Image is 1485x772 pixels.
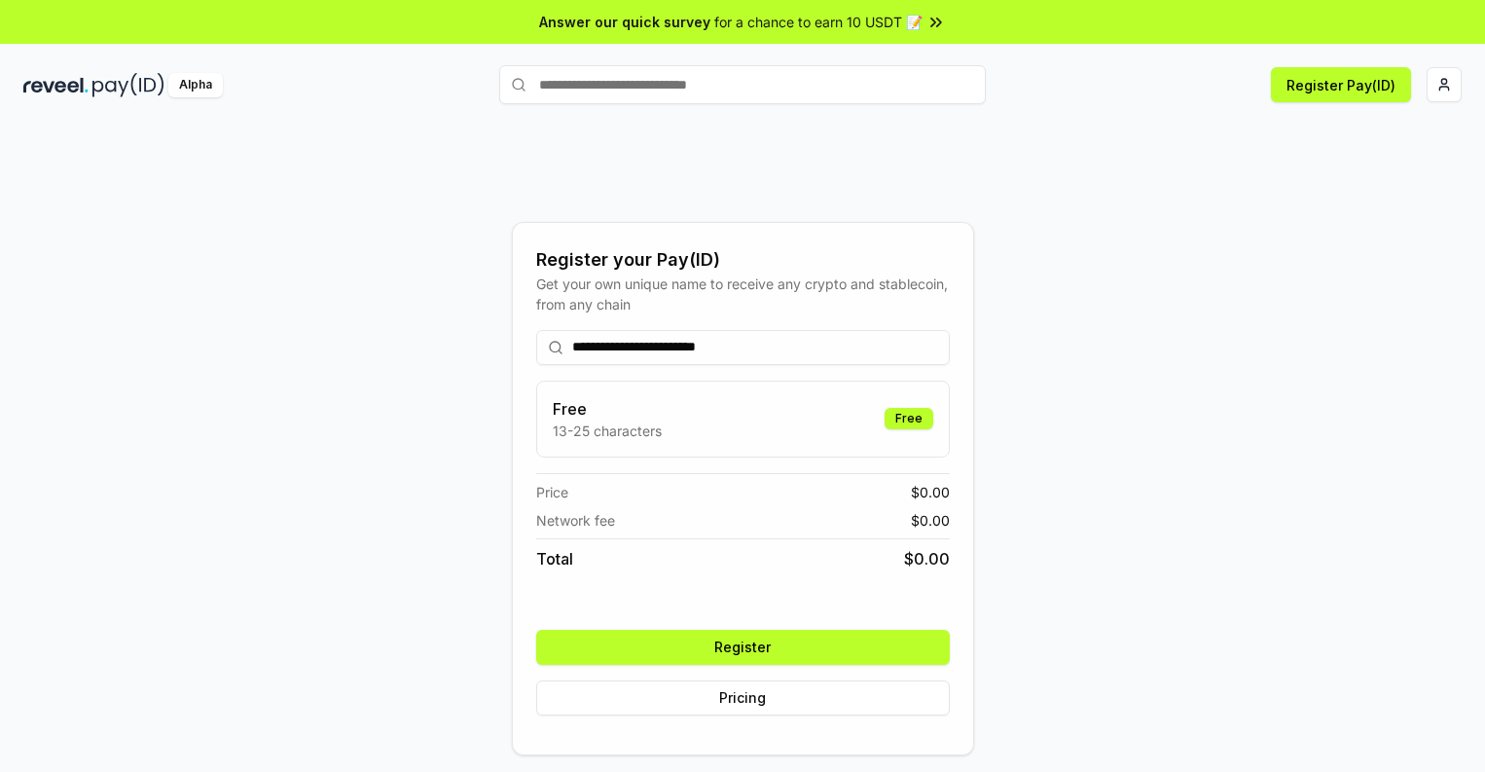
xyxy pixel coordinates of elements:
[536,246,950,274] div: Register your Pay(ID)
[911,482,950,502] span: $ 0.00
[536,482,568,502] span: Price
[885,408,933,429] div: Free
[553,397,662,421] h3: Free
[714,12,923,32] span: for a chance to earn 10 USDT 📝
[904,547,950,570] span: $ 0.00
[539,12,710,32] span: Answer our quick survey
[1271,67,1411,102] button: Register Pay(ID)
[536,680,950,716] button: Pricing
[536,547,573,570] span: Total
[536,510,615,531] span: Network fee
[536,630,950,665] button: Register
[536,274,950,314] div: Get your own unique name to receive any crypto and stablecoin, from any chain
[23,73,89,97] img: reveel_dark
[911,510,950,531] span: $ 0.00
[168,73,223,97] div: Alpha
[92,73,164,97] img: pay_id
[553,421,662,441] p: 13-25 characters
